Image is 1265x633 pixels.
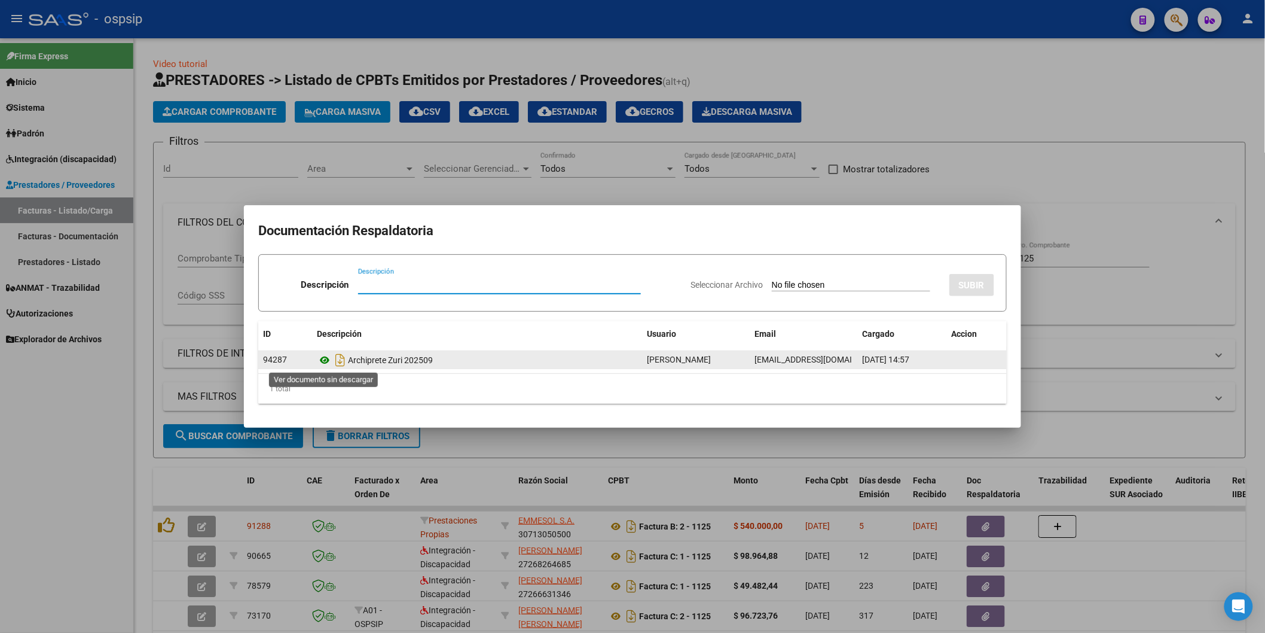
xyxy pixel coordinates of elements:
span: [PERSON_NAME] [647,355,711,364]
datatable-header-cell: Descripción [312,321,642,347]
h2: Documentación Respaldatoria [258,220,1007,242]
span: Cargado [862,329,894,339]
datatable-header-cell: Accion [947,321,1007,347]
span: Email [754,329,776,339]
span: ID [263,329,271,339]
datatable-header-cell: Cargado [857,321,947,347]
div: 1 total [258,374,1007,404]
span: [DATE] 14:57 [862,355,909,364]
datatable-header-cell: Email [750,321,857,347]
datatable-header-cell: ID [258,321,312,347]
span: Seleccionar Archivo [690,280,763,290]
span: 94287 [263,355,287,364]
span: Accion [952,329,977,339]
span: Usuario [647,329,676,339]
button: SUBIR [949,274,994,296]
span: Descripción [317,329,362,339]
div: Open Intercom Messenger [1224,592,1253,621]
div: Archiprete Zuri 202509 [317,351,637,370]
span: SUBIR [959,280,985,291]
span: [EMAIL_ADDRESS][DOMAIN_NAME] [754,355,887,364]
datatable-header-cell: Usuario [642,321,750,347]
i: Descargar documento [332,351,348,370]
p: Descripción [301,278,349,292]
